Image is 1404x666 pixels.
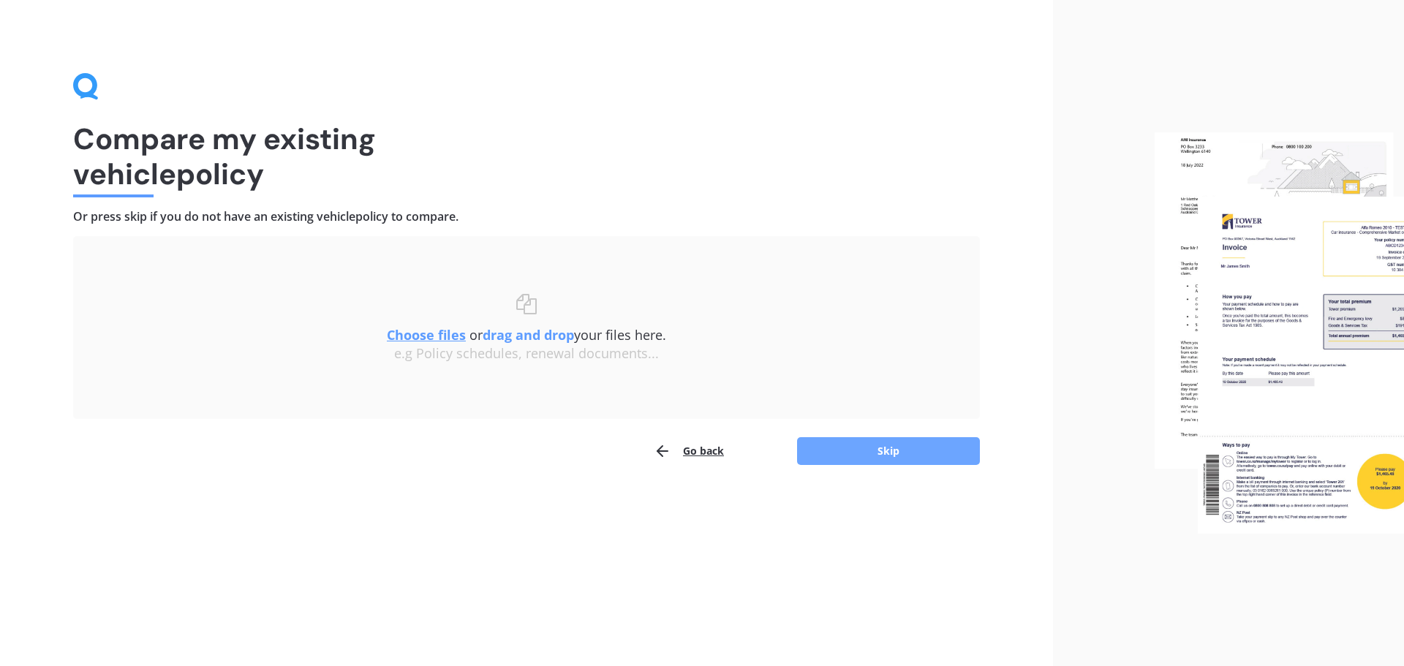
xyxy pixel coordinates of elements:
[387,326,666,344] span: or your files here.
[483,326,574,344] b: drag and drop
[73,121,980,192] h1: Compare my existing vehicle policy
[73,209,980,224] h4: Or press skip if you do not have an existing vehicle policy to compare.
[387,326,466,344] u: Choose files
[797,437,980,465] button: Skip
[1155,132,1404,534] img: files.webp
[102,346,951,362] div: e.g Policy schedules, renewal documents...
[654,436,724,466] button: Go back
